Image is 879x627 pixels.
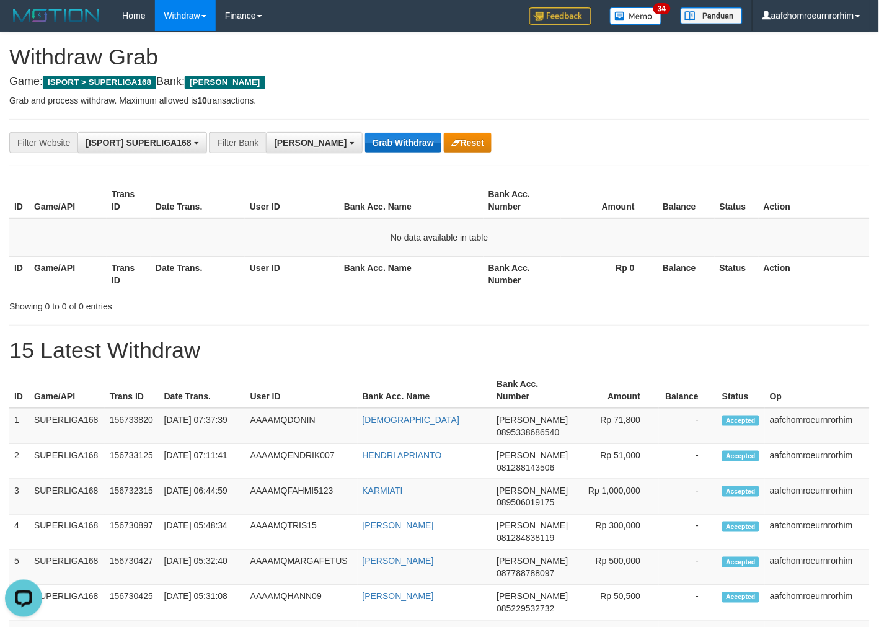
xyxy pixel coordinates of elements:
[9,479,29,515] td: 3
[29,550,105,585] td: SUPERLIGA168
[653,183,715,218] th: Balance
[363,521,434,531] a: [PERSON_NAME]
[444,133,492,153] button: Reset
[715,256,759,291] th: Status
[497,592,568,602] span: [PERSON_NAME]
[9,76,870,88] h4: Game: Bank:
[653,3,670,14] span: 34
[497,498,555,508] span: Copy 089506019175 to clipboard
[9,444,29,479] td: 2
[105,585,159,621] td: 156730425
[573,408,660,444] td: Rp 71,800
[29,479,105,515] td: SUPERLIGA168
[573,515,660,550] td: Rp 300,000
[759,256,870,291] th: Action
[722,592,759,603] span: Accepted
[9,515,29,550] td: 4
[105,408,159,444] td: 156733820
[497,556,568,566] span: [PERSON_NAME]
[29,256,107,291] th: Game/API
[185,76,265,89] span: [PERSON_NAME]
[274,138,347,148] span: [PERSON_NAME]
[9,218,870,257] td: No data available in table
[9,408,29,444] td: 1
[365,133,441,153] button: Grab Withdraw
[561,183,653,218] th: Amount
[765,479,870,515] td: aafchomroeurnrorhim
[29,408,105,444] td: SUPERLIGA168
[339,256,484,291] th: Bank Acc. Name
[107,183,151,218] th: Trans ID
[9,256,29,291] th: ID
[484,183,561,218] th: Bank Acc. Number
[659,479,717,515] td: -
[9,45,870,69] h1: Withdraw Grab
[245,585,358,621] td: AAAAMQHANN09
[492,373,573,408] th: Bank Acc. Number
[765,444,870,479] td: aafchomroeurnrorhim
[358,373,492,408] th: Bank Acc. Name
[722,451,759,461] span: Accepted
[266,132,362,153] button: [PERSON_NAME]
[765,550,870,585] td: aafchomroeurnrorhim
[497,486,568,496] span: [PERSON_NAME]
[573,585,660,621] td: Rp 50,500
[105,515,159,550] td: 156730897
[573,479,660,515] td: Rp 1,000,000
[363,556,434,566] a: [PERSON_NAME]
[497,569,555,579] span: Copy 087788788097 to clipboard
[29,515,105,550] td: SUPERLIGA168
[9,94,870,107] p: Grab and process withdraw. Maximum allowed is transactions.
[245,515,358,550] td: AAAAMQTRIS15
[659,550,717,585] td: -
[9,6,104,25] img: MOTION_logo.png
[77,132,206,153] button: [ISPORT] SUPERLIGA168
[497,450,568,460] span: [PERSON_NAME]
[105,373,159,408] th: Trans ID
[105,550,159,585] td: 156730427
[9,132,77,153] div: Filter Website
[765,585,870,621] td: aafchomroeurnrorhim
[5,5,42,42] button: Open LiveChat chat widget
[653,256,715,291] th: Balance
[159,515,245,550] td: [DATE] 05:48:34
[159,585,245,621] td: [DATE] 05:31:08
[197,96,207,105] strong: 10
[759,183,870,218] th: Action
[765,408,870,444] td: aafchomroeurnrorhim
[717,373,765,408] th: Status
[497,427,560,437] span: Copy 0895338686540 to clipboard
[9,338,870,363] h1: 15 Latest Withdraw
[573,550,660,585] td: Rp 500,000
[497,415,568,425] span: [PERSON_NAME]
[245,256,339,291] th: User ID
[159,550,245,585] td: [DATE] 05:32:40
[245,408,358,444] td: AAAAMQDONIN
[43,76,156,89] span: ISPORT > SUPERLIGA168
[765,373,870,408] th: Op
[722,522,759,532] span: Accepted
[659,444,717,479] td: -
[715,183,759,218] th: Status
[86,138,191,148] span: [ISPORT] SUPERLIGA168
[659,373,717,408] th: Balance
[151,256,245,291] th: Date Trans.
[245,550,358,585] td: AAAAMQMARGAFETUS
[363,486,403,496] a: KARMIATI
[722,416,759,426] span: Accepted
[363,592,434,602] a: [PERSON_NAME]
[245,479,358,515] td: AAAAMQFAHMI5123
[29,444,105,479] td: SUPERLIGA168
[484,256,561,291] th: Bank Acc. Number
[159,444,245,479] td: [DATE] 07:11:41
[659,585,717,621] td: -
[497,521,568,531] span: [PERSON_NAME]
[159,373,245,408] th: Date Trans.
[209,132,266,153] div: Filter Bank
[245,444,358,479] td: AAAAMQENDRIK007
[573,373,660,408] th: Amount
[29,585,105,621] td: SUPERLIGA168
[659,408,717,444] td: -
[105,479,159,515] td: 156732315
[573,444,660,479] td: Rp 51,000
